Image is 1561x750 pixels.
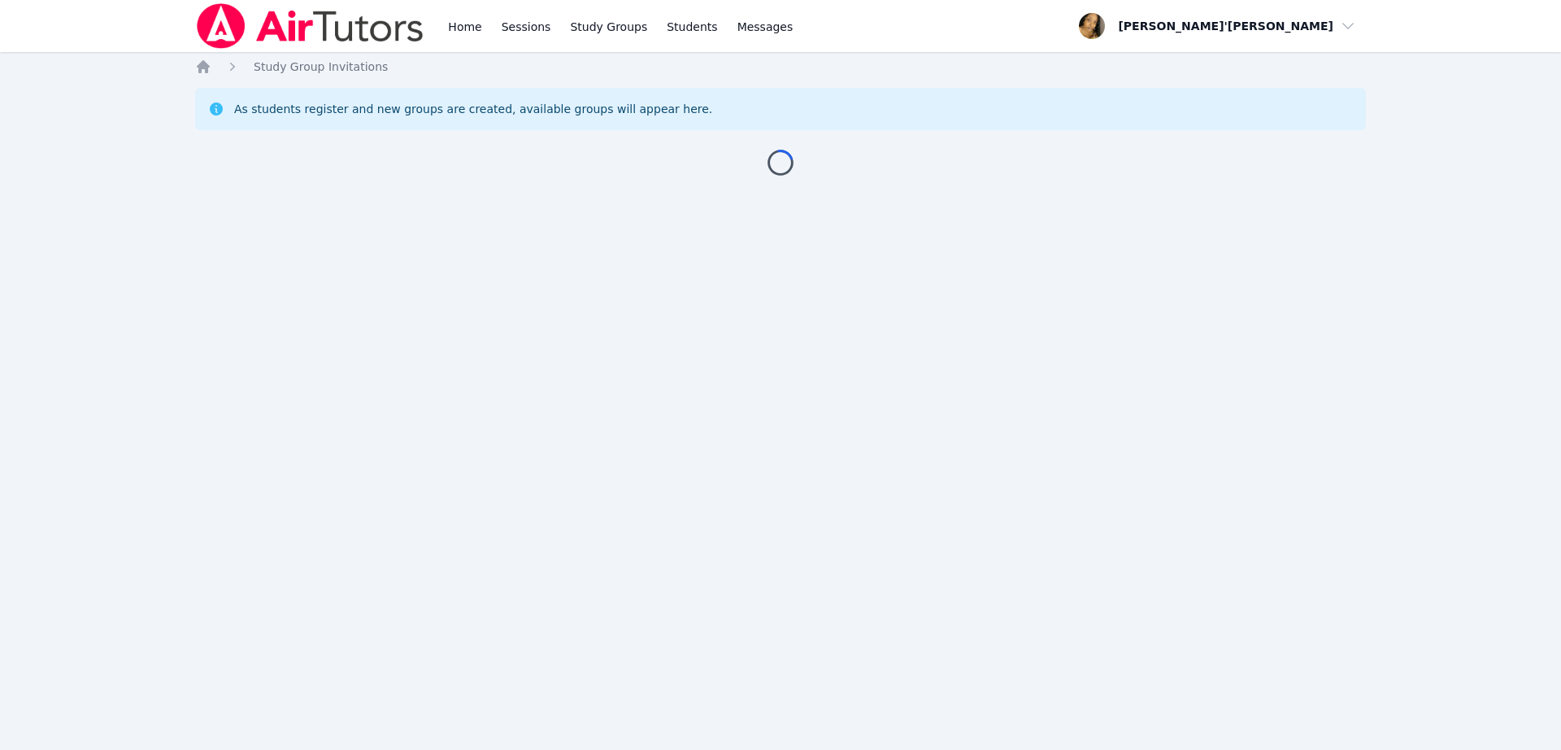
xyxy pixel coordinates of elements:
nav: Breadcrumb [195,59,1366,75]
img: Air Tutors [195,3,425,49]
div: As students register and new groups are created, available groups will appear here. [234,101,712,117]
span: Study Group Invitations [254,60,388,73]
a: Study Group Invitations [254,59,388,75]
span: Messages [737,19,794,35]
